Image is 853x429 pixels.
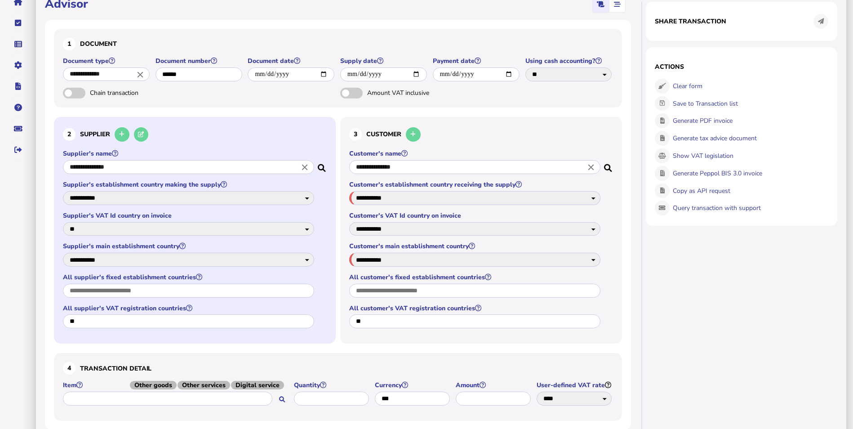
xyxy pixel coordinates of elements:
label: Currency [375,381,451,389]
label: Quantity [294,381,370,389]
label: All supplier's fixed establishment countries [63,273,315,282]
label: Supplier's name [63,149,315,158]
i: Close [300,162,310,172]
h1: Share transaction [655,17,726,26]
label: Supplier's main establishment country [63,242,315,250]
label: Customer's establishment country receiving the supply [349,180,602,189]
h3: Customer [349,126,613,143]
i: Search for a dummy customer [604,161,613,169]
section: Define the item, and answer additional questions [54,353,622,421]
h3: Document [63,38,613,50]
button: Add a new supplier to the database [115,127,129,142]
span: Chain transaction [90,89,184,97]
app-field: Select a document type [63,57,151,88]
section: Define the seller [54,117,336,344]
label: Customer's VAT Id country on invoice [349,211,602,220]
div: 2 [63,128,76,141]
span: Other services [178,381,230,389]
button: Edit selected supplier in the database [134,127,149,142]
label: All customer's VAT registration countries [349,304,602,313]
label: Payment date [433,57,521,65]
button: Help pages [9,98,27,117]
label: Document date [248,57,336,65]
i: Close [586,162,596,172]
button: Manage settings [9,56,27,75]
label: User-defined VAT rate [537,381,613,389]
button: Add a new customer to the database [406,127,421,142]
span: Amount VAT inclusive [367,89,462,97]
button: Tasks [9,13,27,32]
div: 4 [63,362,76,375]
i: Search for a dummy seller [318,161,327,169]
button: Data manager [9,35,27,54]
label: Item [63,381,289,389]
button: Sign out [9,140,27,159]
label: Supplier's VAT Id country on invoice [63,211,315,220]
h3: Supplier [63,126,327,143]
button: Search for an item by HS code or use natural language description [275,393,289,407]
span: Digital service [231,381,284,389]
button: Raise a support ticket [9,119,27,138]
button: Share transaction [813,14,828,29]
label: Document number [155,57,244,65]
label: Customer's main establishment country [349,242,602,250]
button: Developer hub links [9,77,27,96]
h1: Actions [655,63,828,71]
label: Document type [63,57,151,65]
label: Customer's name [349,149,602,158]
label: Supply date [340,57,428,65]
label: Using cash accounting? [525,57,613,65]
label: All customer's fixed establishment countries [349,273,602,282]
h3: Transaction detail [63,362,613,375]
label: Amount [456,381,532,389]
span: Other goods [130,381,177,389]
label: Supplier's establishment country making the supply [63,180,315,189]
i: Close [135,69,145,79]
div: 3 [349,128,362,141]
label: All supplier's VAT registration countries [63,304,315,313]
div: 1 [63,38,76,50]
